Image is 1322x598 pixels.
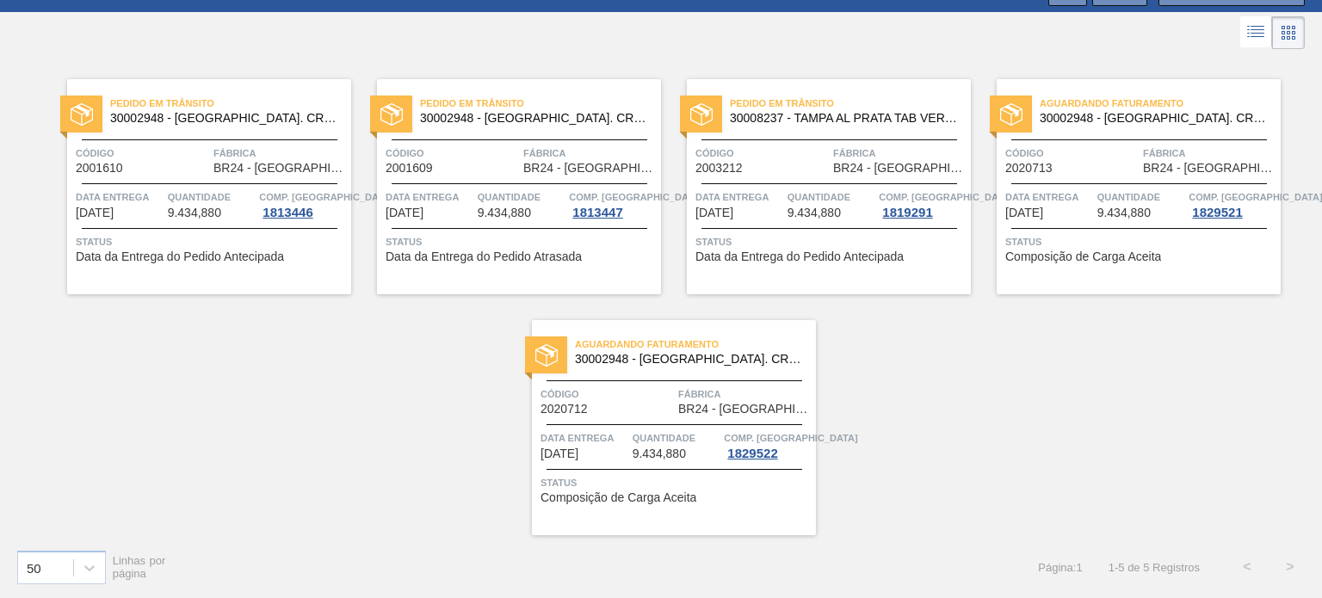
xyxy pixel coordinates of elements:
[541,447,578,460] span: 09/10/2025
[724,429,857,447] span: Comp. Carga
[695,188,783,206] span: Data entrega
[695,162,743,175] span: 2003212
[386,188,473,206] span: Data entrega
[541,491,696,504] span: Composição de Carga Aceita
[478,207,531,219] span: 9.434,880
[695,145,829,162] span: Código
[724,429,812,460] a: Comp. [GEOGRAPHIC_DATA]1829522
[541,385,674,403] span: Código
[351,79,661,294] a: statusPedido em Trânsito30002948 - [GEOGRAPHIC_DATA]. CROWN; PRATA; ISECódigo2001609FábricaBR24 -...
[1189,188,1322,206] span: Comp. Carga
[541,474,812,491] span: Status
[695,250,904,263] span: Data da Entrega do Pedido Antecipada
[110,95,351,112] span: Pedido em Trânsito
[110,112,337,125] span: 30002948 - TAMPA AL. CROWN; PRATA; ISE
[695,233,967,250] span: Status
[879,188,1012,206] span: Comp. Carga
[879,206,936,219] div: 1819291
[1040,112,1267,125] span: 30002948 - TAMPA AL. CROWN; PRATA; ISE
[76,162,123,175] span: 2001610
[788,188,875,206] span: Quantidade
[575,336,816,353] span: Aguardando Faturamento
[386,233,657,250] span: Status
[420,112,647,125] span: 30002948 - TAMPA AL. CROWN; PRATA; ISE
[661,79,971,294] a: statusPedido em Trânsito30008237 - TAMPA AL PRATA TAB VERM AUTO ISECódigo2003212FábricaBR24 - [GE...
[27,560,41,575] div: 50
[259,206,316,219] div: 1813446
[386,250,582,263] span: Data da Entrega do Pedido Atrasada
[730,112,957,125] span: 30008237 - TAMPA AL PRATA TAB VERM AUTO ISE
[690,103,713,126] img: status
[1226,546,1269,589] button: <
[71,103,93,126] img: status
[724,447,781,460] div: 1829522
[420,95,661,112] span: Pedido em Trânsito
[1005,188,1093,206] span: Data entrega
[213,162,347,175] span: BR24 - Ponta Grossa
[523,145,657,162] span: Fábrica
[1189,206,1245,219] div: 1829521
[168,207,221,219] span: 9.434,880
[1038,561,1082,574] span: Página : 1
[386,145,519,162] span: Código
[1005,250,1161,263] span: Composição de Carga Aceita
[633,447,686,460] span: 9.434,880
[76,188,164,206] span: Data entrega
[113,554,166,580] span: Linhas por página
[678,385,812,403] span: Fábrica
[695,207,733,219] span: 23/09/2025
[1143,145,1276,162] span: Fábrica
[168,188,256,206] span: Quantidade
[76,233,347,250] span: Status
[678,403,812,416] span: BR24 - Ponta Grossa
[1240,16,1272,49] div: Visão em Lista
[1109,561,1200,574] span: 1 - 5 de 5 Registros
[541,429,628,447] span: Data entrega
[213,145,347,162] span: Fábrica
[1040,95,1281,112] span: Aguardando Faturamento
[1005,233,1276,250] span: Status
[1005,145,1139,162] span: Código
[833,145,967,162] span: Fábrica
[1005,162,1053,175] span: 2020713
[788,207,841,219] span: 9.434,880
[1143,162,1276,175] span: BR24 - Ponta Grossa
[380,103,403,126] img: status
[1272,16,1305,49] div: Visão em Cards
[833,162,967,175] span: BR24 - Ponta Grossa
[76,145,209,162] span: Código
[76,250,284,263] span: Data da Entrega do Pedido Antecipada
[730,95,971,112] span: Pedido em Trânsito
[523,162,657,175] span: BR24 - Ponta Grossa
[259,188,392,206] span: Comp. Carga
[41,79,351,294] a: statusPedido em Trânsito30002948 - [GEOGRAPHIC_DATA]. CROWN; PRATA; ISECódigo2001610FábricaBR24 -...
[1097,188,1185,206] span: Quantidade
[575,353,802,366] span: 30002948 - TAMPA AL. CROWN; PRATA; ISE
[259,188,347,219] a: Comp. [GEOGRAPHIC_DATA]1813446
[1000,103,1022,126] img: status
[879,188,967,219] a: Comp. [GEOGRAPHIC_DATA]1819291
[1005,207,1043,219] span: 08/10/2025
[541,403,588,416] span: 2020712
[506,320,816,535] a: statusAguardando Faturamento30002948 - [GEOGRAPHIC_DATA]. CROWN; PRATA; ISECódigo2020712FábricaBR...
[633,429,720,447] span: Quantidade
[1097,207,1151,219] span: 9.434,880
[1189,188,1276,219] a: Comp. [GEOGRAPHIC_DATA]1829521
[569,188,657,219] a: Comp. [GEOGRAPHIC_DATA]1813447
[386,162,433,175] span: 2001609
[971,79,1281,294] a: statusAguardando Faturamento30002948 - [GEOGRAPHIC_DATA]. CROWN; PRATA; ISECódigo2020713FábricaBR...
[569,188,702,206] span: Comp. Carga
[386,207,423,219] span: 10/09/2025
[1269,546,1312,589] button: >
[535,344,558,367] img: status
[76,207,114,219] span: 09/09/2025
[478,188,565,206] span: Quantidade
[569,206,626,219] div: 1813447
